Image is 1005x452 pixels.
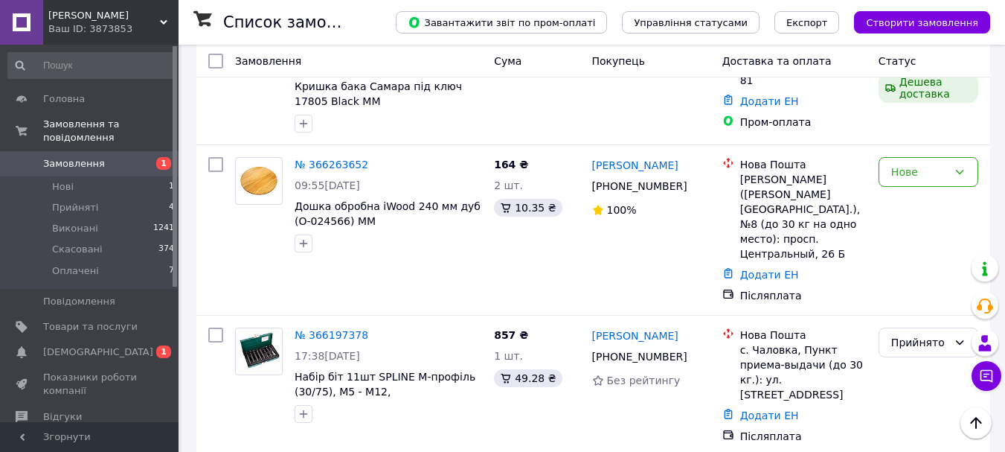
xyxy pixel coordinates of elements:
button: Наверх [960,407,992,439]
span: 100% [607,204,637,216]
span: Управління статусами [634,17,748,28]
a: Додати ЕН [740,95,799,107]
a: Фото товару [235,157,283,205]
div: с. Чаловка, Пункт приема-выдачи (до 30 кг.): ул. [STREET_ADDRESS] [740,343,867,402]
a: Дошка обробна iWood 240 мм дуб (О-024566) MM [295,200,481,227]
span: Без рейтингу [607,375,681,386]
a: № 366197378 [295,329,368,341]
span: Скасовані [52,243,103,256]
div: Ваш ID: 3873853 [48,22,179,36]
div: Нова Пошта [740,328,867,343]
span: Товари та послуги [43,320,138,334]
span: МАКС МІКС [48,9,160,22]
span: 17:38[DATE] [295,350,360,362]
span: 1241 [153,222,174,235]
span: Виконані [52,222,98,235]
span: Створити замовлення [866,17,978,28]
a: Додати ЕН [740,410,799,421]
span: Покупець [592,55,645,67]
span: Прийняті [52,201,98,214]
span: Замовлення та повідомлення [43,118,179,144]
a: Кришка бака Самара під ключ 17805 Black MM [295,80,462,107]
span: 1 [156,346,171,358]
span: Замовлення [235,55,301,67]
span: Нові [52,180,74,194]
span: Експорт [786,17,828,28]
span: Cума [494,55,521,67]
input: Пошук [7,52,176,79]
span: 09:55[DATE] [295,179,360,191]
button: Чат з покупцем [972,361,1001,391]
button: Створити замовлення [854,11,990,34]
span: 1 [169,180,174,194]
a: Додати ЕН [740,269,799,281]
span: 1 шт. [494,350,523,362]
a: № 366263652 [295,159,368,171]
div: Нова Пошта [740,157,867,172]
button: Управління статусами [622,11,760,34]
div: [PHONE_NUMBER] [589,176,690,197]
a: [PERSON_NAME] [592,158,678,173]
div: 10.35 ₴ [494,199,562,217]
span: Головна [43,92,85,106]
span: 1 [156,157,171,170]
div: Прийнято [891,334,948,351]
span: [DEMOGRAPHIC_DATA] [43,346,153,359]
span: Статус [879,55,916,67]
span: Показники роботи компанії [43,371,138,398]
span: Повідомлення [43,295,115,308]
span: 2 шт. [494,179,523,191]
div: Дешева доставка [879,73,978,103]
a: Створити замовлення [839,16,990,28]
button: Завантажити звіт по пром-оплаті [396,11,607,34]
div: Післяплата [740,429,867,444]
span: Оплачені [52,264,99,278]
button: Експорт [774,11,840,34]
h1: Список замовлень [223,13,374,31]
span: 164 ₴ [494,159,528,171]
img: Фото товару [236,330,282,373]
span: 857 ₴ [494,329,528,341]
a: [PERSON_NAME] [592,328,678,343]
span: 374 [158,243,174,256]
span: 7 [169,264,174,278]
span: Доставка та оплата [722,55,832,67]
span: Завантажити звіт по пром-оплаті [408,16,595,29]
div: 49.28 ₴ [494,369,562,387]
span: Відгуки [43,410,82,424]
a: Фото товару [235,328,283,375]
div: Пром-оплата [740,115,867,130]
div: Нове [891,164,948,180]
div: Післяплата [740,288,867,303]
span: Замовлення [43,157,105,171]
img: Фото товару [236,166,282,197]
a: Набір біт 11шт SPLINE М-профіль (30/75), М5 - М12, [PERSON_NAME]-06811 [295,371,475,413]
span: 4 [169,201,174,214]
div: [PERSON_NAME] ([PERSON_NAME][GEOGRAPHIC_DATA].), №8 (до 30 кг на одно место): просп. Центральный,... [740,172,867,261]
div: [PHONE_NUMBER] [589,346,690,367]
